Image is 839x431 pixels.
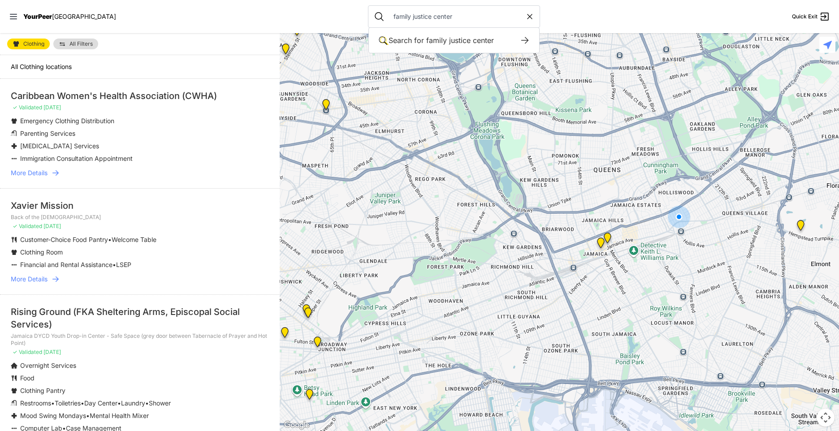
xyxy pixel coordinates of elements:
span: Clothing Room [20,248,63,256]
span: Overnight Services [20,362,76,369]
span: Immigration Consultation Appointment [20,155,133,162]
a: All Filters [53,39,98,49]
span: Parenting Services [20,129,75,137]
span: [DATE] [43,349,61,355]
span: Welcome Table [112,236,156,243]
span: All Filters [69,41,93,47]
span: ✓ Validated [13,349,42,355]
a: Quick Exit [792,11,830,22]
span: ✓ Validated [13,223,42,229]
div: Xavier Mission [11,199,269,212]
span: [GEOGRAPHIC_DATA] [52,13,116,20]
div: Rising Ground (FKA Sheltering Arms, Episcopal Social Services) [11,306,269,331]
div: Bushwick/North Brooklyn [303,307,314,322]
p: Jamaica DYCD Youth Drop-in Center - Safe Space (grey door between Tabernacle of Prayer and Hot Po... [11,332,269,347]
div: St Thomas Episcopal Church [301,304,312,319]
span: All Clothing locations [11,63,72,70]
span: Clothing [23,41,44,47]
span: Restrooms [20,399,51,407]
span: Clothing Pantry [20,387,65,394]
span: Customer-Choice Food Pantry [20,236,108,243]
span: ✓ Validated [13,104,42,111]
span: Search for [389,36,424,45]
img: Google [282,419,311,431]
span: More Details [11,275,48,284]
div: SuperPantry [279,327,290,341]
span: Shower [149,399,171,407]
span: family justice center [426,36,494,45]
span: More Details [11,168,48,177]
span: • [117,399,121,407]
span: • [112,261,116,268]
div: Woodside Youth Drop-in Center [320,99,332,113]
span: Emergency Clothing Distribution [20,117,114,125]
p: Back of the [DEMOGRAPHIC_DATA] [11,214,269,221]
div: You are here! [668,206,690,228]
span: Laundry [121,399,145,407]
button: Map camera controls [817,409,835,427]
span: Food [20,374,35,382]
a: More Details [11,168,269,177]
div: The Gathering Place Drop-in Center [312,336,323,351]
span: Financial and Rental Assistance [20,261,112,268]
span: • [145,399,149,407]
span: [MEDICAL_DATA] Services [20,142,99,150]
span: YourPeer [23,13,52,20]
a: Open this area in Google Maps (opens a new window) [282,419,311,431]
a: More Details [11,275,269,284]
span: Toiletries [55,399,81,407]
span: • [108,236,112,243]
a: Clothing [7,39,50,49]
span: LSEP [116,261,131,268]
span: Mood Swing Mondays [20,412,86,419]
span: • [51,399,55,407]
span: • [81,399,84,407]
div: Queens [595,237,606,252]
div: Brooklyn DYCD Youth Drop-in Center [304,389,315,403]
input: Search [388,12,525,21]
a: YourPeer[GEOGRAPHIC_DATA] [23,14,116,19]
span: [DATE] [43,104,61,111]
span: Day Center [84,399,117,407]
span: Quick Exit [792,13,817,20]
span: • [86,412,90,419]
div: Caribbean Women's Health Association (CWHA) [11,90,269,102]
span: [DATE] [43,223,61,229]
div: Jamaica DYCD Youth Drop-in Center - Safe Space (grey door between Tabernacle of Prayer and Hot Po... [602,233,613,247]
span: Mental Health Mixer [90,412,149,419]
